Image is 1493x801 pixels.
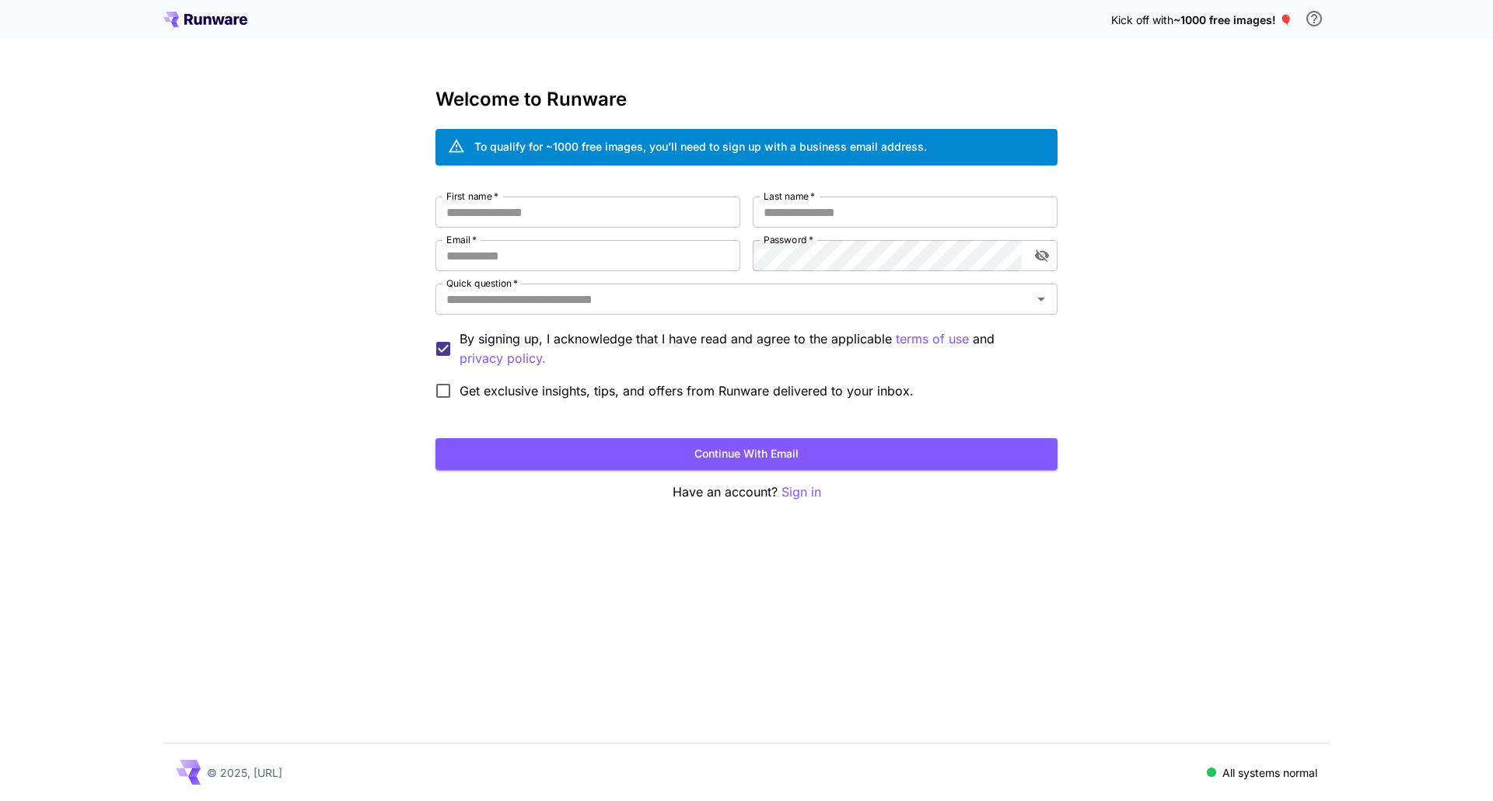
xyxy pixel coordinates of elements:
label: Email [446,233,477,246]
div: To qualify for ~1000 free images, you’ll need to sign up with a business email address. [474,138,927,155]
h3: Welcome to Runware [435,89,1058,110]
button: By signing up, I acknowledge that I have read and agree to the applicable terms of use and [460,349,546,368]
label: Quick question [446,277,518,290]
label: First name [446,190,498,203]
label: Password [764,233,813,246]
p: terms of use [896,329,969,349]
span: ~1000 free images! 🎈 [1173,13,1292,26]
button: Continue with email [435,438,1058,470]
p: privacy policy. [460,349,546,368]
button: Sign in [781,482,821,502]
p: By signing up, I acknowledge that I have read and agree to the applicable and [460,329,1045,368]
button: toggle password visibility [1028,242,1056,270]
label: Last name [764,190,815,203]
p: All systems normal [1222,764,1317,781]
button: In order to qualify for free credit, you need to sign up with a business email address and click ... [1299,3,1330,34]
span: Get exclusive insights, tips, and offers from Runware delivered to your inbox. [460,381,914,400]
span: Kick off with [1111,13,1173,26]
button: By signing up, I acknowledge that I have read and agree to the applicable and privacy policy. [896,329,969,349]
button: Open [1030,288,1052,310]
p: Have an account? [435,482,1058,502]
p: © 2025, [URL] [207,764,282,781]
